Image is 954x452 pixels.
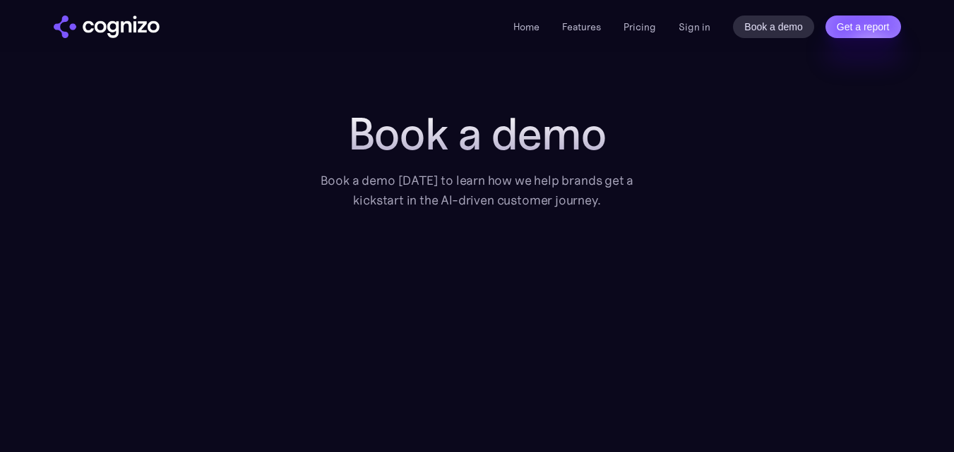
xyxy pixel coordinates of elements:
a: home [54,16,160,38]
a: Pricing [624,20,656,33]
img: cognizo logo [54,16,160,38]
a: Home [513,20,539,33]
a: Features [562,20,601,33]
h1: Book a demo [301,109,654,159]
div: Book a demo [DATE] to learn how we help brands get a kickstart in the AI-driven customer journey. [301,171,654,210]
a: Sign in [679,18,710,35]
a: Get a report [825,16,901,38]
a: Book a demo [733,16,814,38]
